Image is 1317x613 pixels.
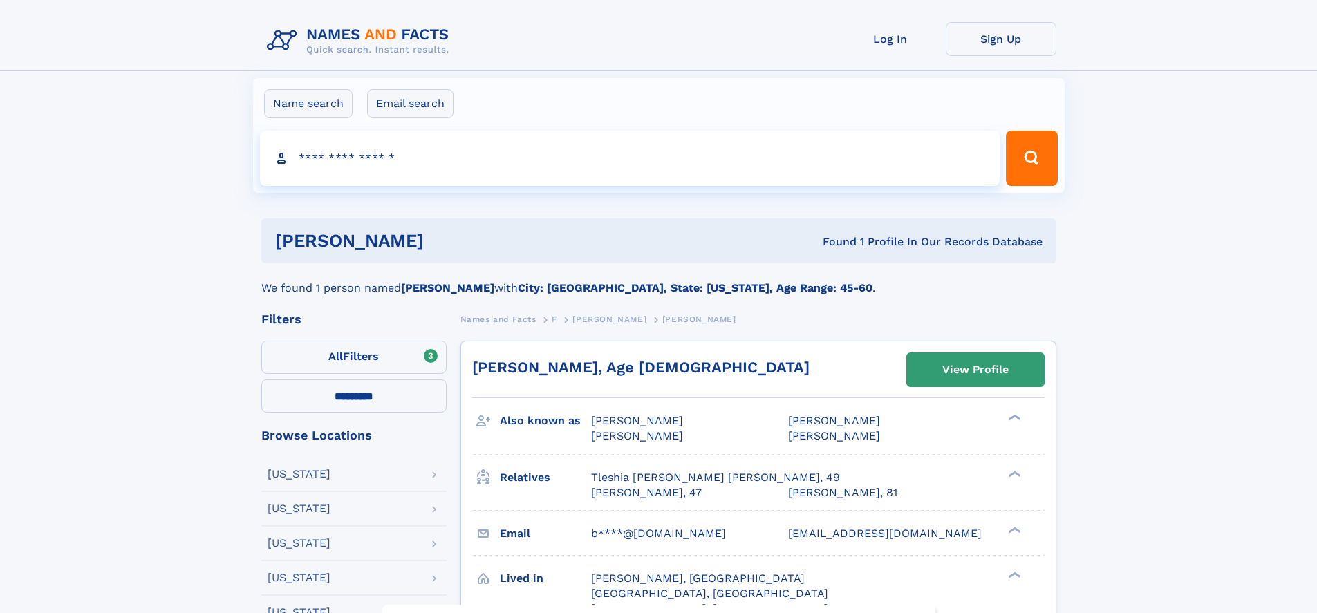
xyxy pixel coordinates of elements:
[662,314,736,324] span: [PERSON_NAME]
[572,314,646,324] span: [PERSON_NAME]
[500,409,591,433] h3: Also known as
[788,527,982,540] span: [EMAIL_ADDRESS][DOMAIN_NAME]
[261,341,447,374] label: Filters
[1005,525,1022,534] div: ❯
[835,22,946,56] a: Log In
[261,22,460,59] img: Logo Names and Facts
[328,350,343,363] span: All
[591,587,828,600] span: [GEOGRAPHIC_DATA], [GEOGRAPHIC_DATA]
[518,281,872,294] b: City: [GEOGRAPHIC_DATA], State: [US_STATE], Age Range: 45-60
[261,263,1056,296] div: We found 1 person named with .
[623,234,1043,249] div: Found 1 Profile In Our Records Database
[1006,131,1057,186] button: Search Button
[268,538,330,549] div: [US_STATE]
[260,131,1000,186] input: search input
[500,466,591,489] h3: Relatives
[401,281,494,294] b: [PERSON_NAME]
[552,310,557,328] a: F
[275,232,624,249] h1: [PERSON_NAME]
[788,429,880,442] span: [PERSON_NAME]
[591,429,683,442] span: [PERSON_NAME]
[268,572,330,583] div: [US_STATE]
[264,89,353,118] label: Name search
[1005,570,1022,579] div: ❯
[788,485,897,500] a: [PERSON_NAME], 81
[591,485,702,500] a: [PERSON_NAME], 47
[460,310,536,328] a: Names and Facts
[572,310,646,328] a: [PERSON_NAME]
[268,503,330,514] div: [US_STATE]
[1005,469,1022,478] div: ❯
[261,429,447,442] div: Browse Locations
[500,567,591,590] h3: Lived in
[552,314,557,324] span: F
[500,522,591,545] h3: Email
[591,572,805,585] span: [PERSON_NAME], [GEOGRAPHIC_DATA]
[788,414,880,427] span: [PERSON_NAME]
[367,89,454,118] label: Email search
[591,414,683,427] span: [PERSON_NAME]
[472,359,810,376] a: [PERSON_NAME], Age [DEMOGRAPHIC_DATA]
[268,469,330,480] div: [US_STATE]
[591,470,840,485] a: Tleshia [PERSON_NAME] [PERSON_NAME], 49
[946,22,1056,56] a: Sign Up
[261,313,447,326] div: Filters
[942,354,1009,386] div: View Profile
[1005,413,1022,422] div: ❯
[907,353,1044,386] a: View Profile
